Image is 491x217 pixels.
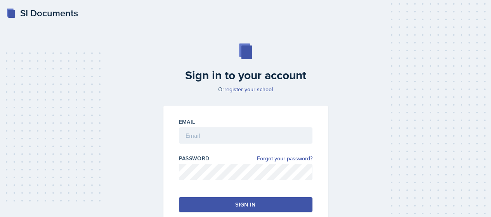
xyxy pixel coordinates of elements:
[179,155,210,162] label: Password
[6,6,78,20] a: SI Documents
[179,127,312,144] input: Email
[224,85,273,93] a: register your school
[179,118,195,126] label: Email
[179,197,312,212] button: Sign in
[257,155,312,163] a: Forgot your password?
[159,68,333,82] h2: Sign in to your account
[235,201,255,208] div: Sign in
[159,85,333,93] p: Or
